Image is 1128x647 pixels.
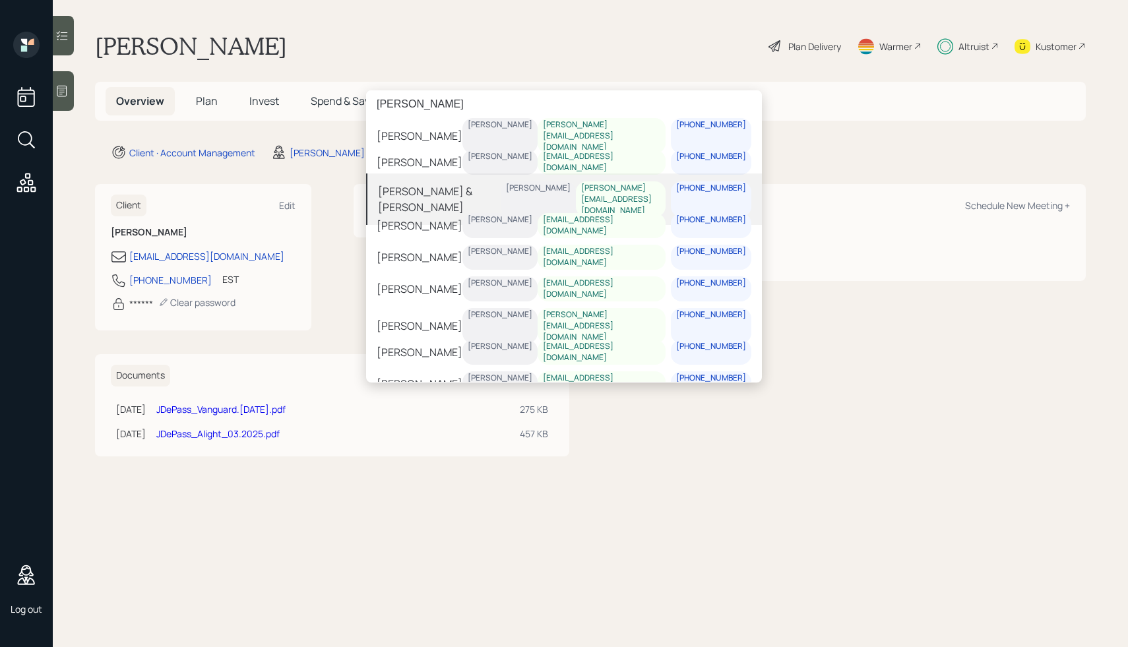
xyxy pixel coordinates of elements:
div: [PERSON_NAME] [377,376,462,392]
div: [PHONE_NUMBER] [676,151,746,162]
div: [EMAIL_ADDRESS][DOMAIN_NAME] [543,278,660,300]
div: [PHONE_NUMBER] [676,119,746,131]
div: [PERSON_NAME] [468,214,532,226]
div: [PERSON_NAME] [468,246,532,257]
div: [PERSON_NAME] & [PERSON_NAME] [378,184,501,216]
div: [PHONE_NUMBER] [676,341,746,352]
div: [PERSON_NAME] [377,129,462,144]
div: [PHONE_NUMBER] [676,309,746,321]
div: [PERSON_NAME] [468,278,532,289]
div: [EMAIL_ADDRESS][DOMAIN_NAME] [543,151,660,173]
div: [EMAIL_ADDRESS][DOMAIN_NAME] [543,341,660,363]
div: [PERSON_NAME] [377,154,462,170]
div: [PHONE_NUMBER] [676,183,746,194]
div: [PHONE_NUMBER] [676,246,746,257]
div: [PHONE_NUMBER] [676,214,746,226]
div: [PERSON_NAME] [377,319,462,334]
div: [PERSON_NAME] [468,151,532,162]
div: [PERSON_NAME] [377,281,462,297]
div: [PERSON_NAME] [377,249,462,265]
div: [PHONE_NUMBER] [676,278,746,289]
div: [PERSON_NAME] [377,218,462,233]
div: [EMAIL_ADDRESS][DOMAIN_NAME] [543,373,660,395]
div: [PERSON_NAME][EMAIL_ADDRESS][DOMAIN_NAME] [581,183,660,216]
div: [EMAIL_ADDRESS][DOMAIN_NAME] [543,246,660,268]
div: [PERSON_NAME] [377,344,462,360]
div: [PERSON_NAME] [468,373,532,384]
div: [PHONE_NUMBER] [676,373,746,384]
input: Type a command or search… [366,90,762,118]
div: [PERSON_NAME] [468,119,532,131]
div: [PERSON_NAME] [506,183,571,194]
div: [PERSON_NAME] [468,341,532,352]
div: [EMAIL_ADDRESS][DOMAIN_NAME] [543,214,660,237]
div: [PERSON_NAME] [468,309,532,321]
div: [PERSON_NAME][EMAIL_ADDRESS][DOMAIN_NAME] [543,119,660,152]
div: [PERSON_NAME][EMAIL_ADDRESS][DOMAIN_NAME] [543,309,660,342]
